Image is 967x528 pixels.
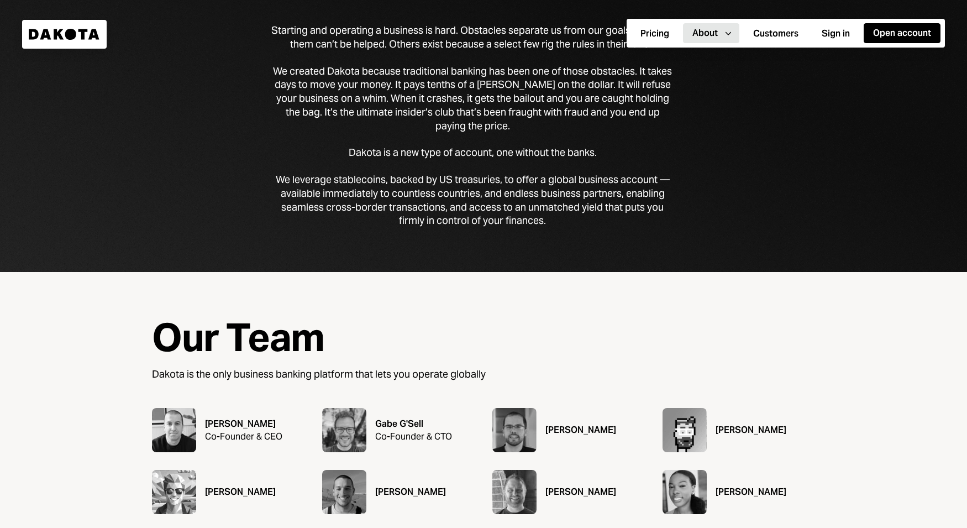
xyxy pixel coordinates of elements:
button: Open account [864,23,940,43]
div: [PERSON_NAME] [545,485,616,499]
div: [PERSON_NAME] [375,485,446,499]
a: Customers [744,23,808,44]
div: Dakota is the only business banking platform that lets you operate globally [152,368,486,381]
div: Dakota is a new type of account, one without the banks. [349,146,597,160]
div: We created Dakota because traditional banking has been one of those obstacles. It takes days to m... [271,65,674,133]
div: Co-Founder & CTO [375,431,452,443]
div: [PERSON_NAME] [716,485,786,499]
img: Gabe G'Sell [322,408,366,452]
div: [PERSON_NAME] [716,424,786,437]
img: Justin Shearer [663,408,707,452]
img: Marc Puig Torres [322,470,366,514]
div: Co-Founder & CEO [205,431,282,443]
a: Pricing [631,23,679,44]
img: Skyler Drennan [492,470,537,514]
div: [PERSON_NAME] [205,417,282,431]
img: Tosin Olowojoba [663,470,707,514]
img: Adam Train [152,470,196,514]
button: Sign in [812,24,859,44]
div: Starting and operating a business is hard. Obstacles separate us from our goals. Some of them can... [271,24,674,51]
div: [PERSON_NAME] [545,424,616,437]
div: About [692,27,718,39]
div: Gabe G'Sell [375,417,452,431]
button: Pricing [631,24,679,44]
div: [PERSON_NAME] [205,485,276,499]
div: We leverage stablecoins, backed by US treasuries, to offer a global business account — available ... [271,173,674,228]
div: Our Team [152,316,486,359]
img: Daniel Gonçalves [492,408,537,452]
button: About [683,23,739,43]
button: Customers [744,24,808,44]
a: Sign in [812,23,859,44]
img: Ryan Bozarth [152,408,196,452]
